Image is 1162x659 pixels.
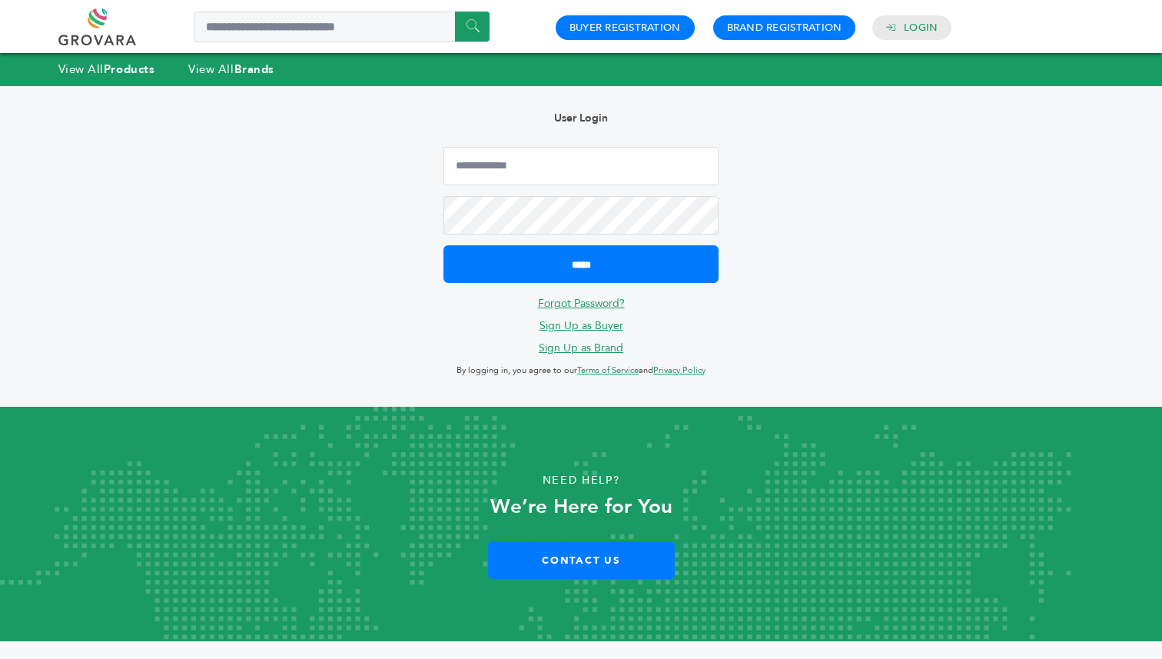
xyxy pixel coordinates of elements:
[104,62,154,77] strong: Products
[488,541,675,579] a: Contact Us
[569,21,681,35] a: Buyer Registration
[443,147,719,185] input: Email Address
[539,341,623,355] a: Sign Up as Brand
[554,111,608,125] b: User Login
[443,196,719,235] input: Password
[904,21,938,35] a: Login
[727,21,842,35] a: Brand Registration
[188,62,274,77] a: View AllBrands
[653,364,705,376] a: Privacy Policy
[443,361,719,380] p: By logging in, you agree to our and
[194,12,490,42] input: Search a product or brand...
[490,493,672,521] strong: We’re Here for You
[538,296,625,311] a: Forgot Password?
[58,62,155,77] a: View AllProducts
[234,62,274,77] strong: Brands
[58,469,1104,492] p: Need Help?
[577,364,639,376] a: Terms of Service
[539,318,623,333] a: Sign Up as Buyer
